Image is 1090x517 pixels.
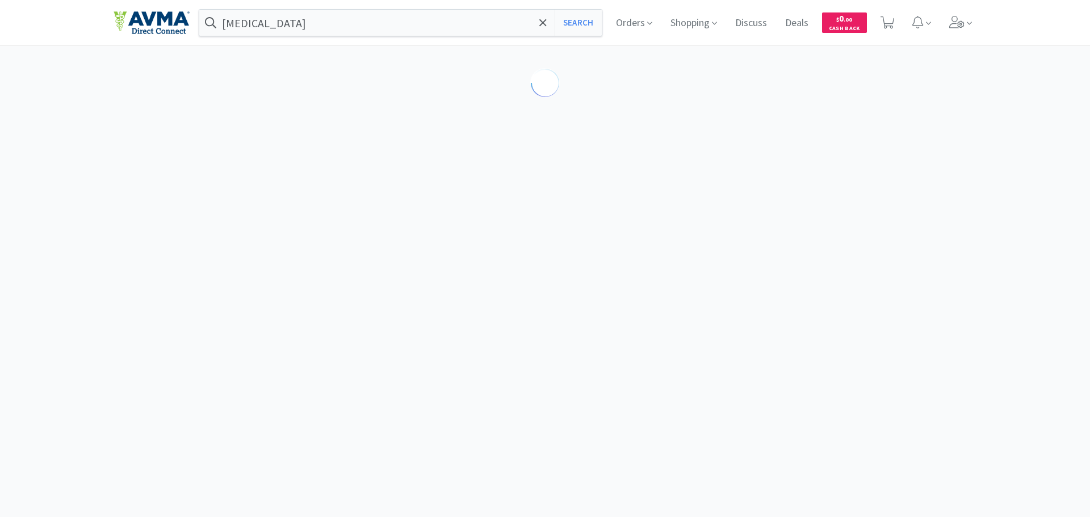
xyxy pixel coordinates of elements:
span: . 00 [844,16,852,23]
span: $ [836,16,839,23]
button: Search [555,10,602,36]
img: e4e33dab9f054f5782a47901c742baa9_102.png [114,11,190,35]
span: Cash Back [829,26,860,33]
span: 0 [836,13,852,24]
a: Deals [781,18,813,28]
a: Discuss [731,18,772,28]
input: Search by item, sku, manufacturer, ingredient, size... [199,10,602,36]
a: $0.00Cash Back [822,7,867,38]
